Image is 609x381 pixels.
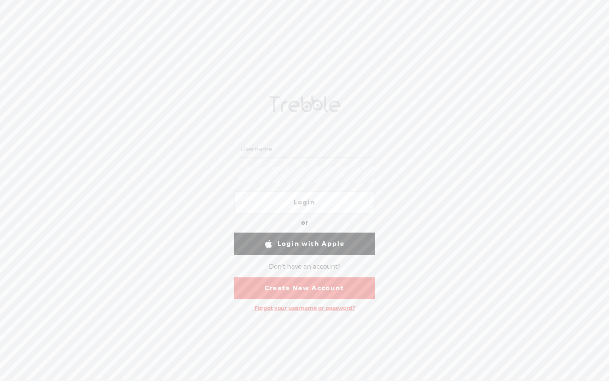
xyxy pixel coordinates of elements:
[269,258,340,276] div: Don't have an account?
[234,191,375,214] a: Login
[301,216,308,230] div: or
[239,141,373,158] input: Username
[234,233,375,255] a: Login with Apple
[234,277,375,299] a: Create New Account
[250,301,359,316] div: Forgot your username or password?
